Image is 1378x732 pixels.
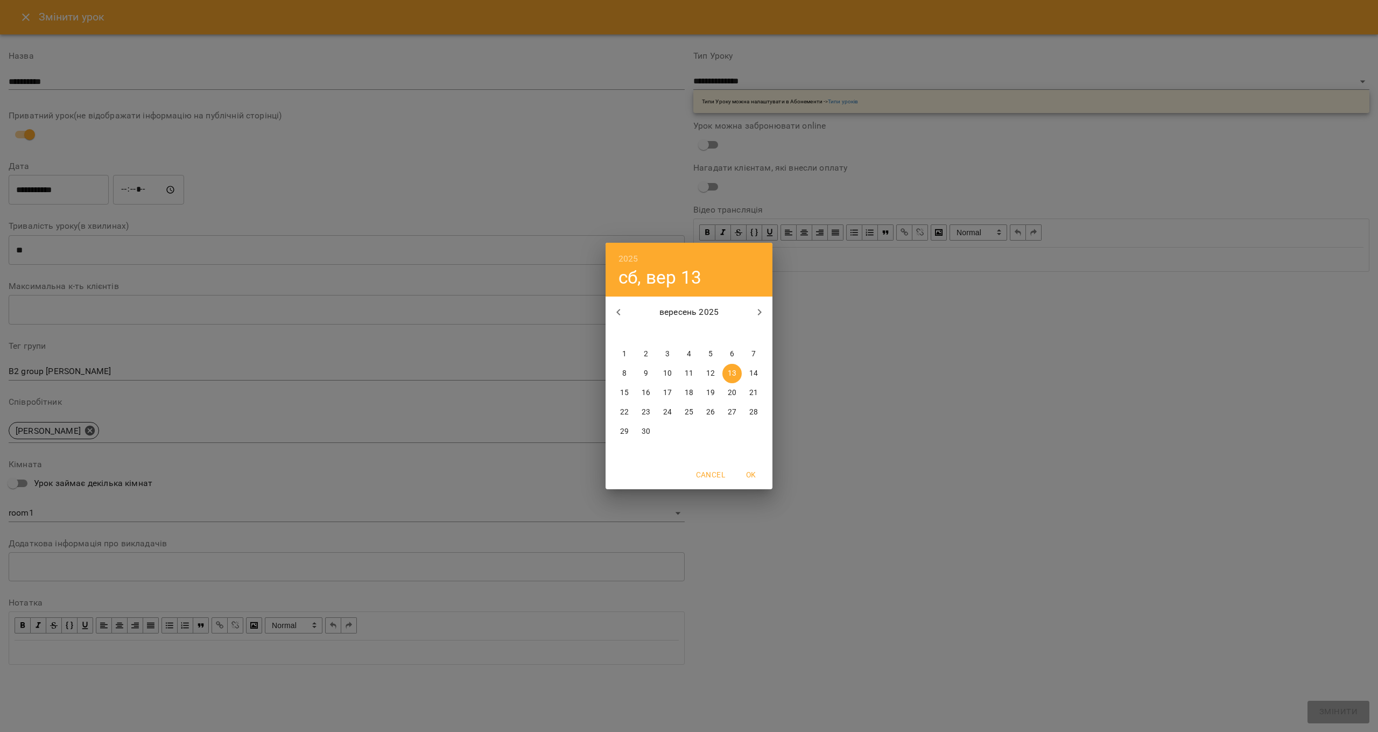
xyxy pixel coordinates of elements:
[618,251,638,266] button: 2025
[751,349,756,360] p: 7
[644,368,648,379] p: 9
[701,328,720,339] span: пт
[636,422,656,441] button: 30
[701,364,720,383] button: 12
[722,328,742,339] span: сб
[658,364,677,383] button: 10
[615,422,634,441] button: 29
[679,328,699,339] span: чт
[618,266,701,288] button: сб, вер 13
[636,403,656,422] button: 23
[663,407,672,418] p: 24
[744,403,763,422] button: 28
[749,388,758,398] p: 21
[615,383,634,403] button: 15
[658,328,677,339] span: ср
[615,403,634,422] button: 22
[722,403,742,422] button: 27
[744,364,763,383] button: 14
[615,344,634,364] button: 1
[749,368,758,379] p: 14
[692,465,729,484] button: Cancel
[749,407,758,418] p: 28
[722,383,742,403] button: 20
[636,344,656,364] button: 2
[665,349,670,360] p: 3
[679,403,699,422] button: 25
[679,383,699,403] button: 18
[658,383,677,403] button: 17
[644,349,648,360] p: 2
[615,364,634,383] button: 8
[744,383,763,403] button: 21
[708,349,713,360] p: 5
[685,368,693,379] p: 11
[722,364,742,383] button: 13
[738,468,764,481] span: OK
[687,349,691,360] p: 4
[636,383,656,403] button: 16
[622,368,627,379] p: 8
[636,328,656,339] span: вт
[744,344,763,364] button: 7
[728,407,736,418] p: 27
[663,368,672,379] p: 10
[722,344,742,364] button: 6
[701,344,720,364] button: 5
[658,344,677,364] button: 3
[734,465,768,484] button: OK
[685,388,693,398] p: 18
[701,383,720,403] button: 19
[658,403,677,422] button: 24
[642,407,650,418] p: 23
[696,468,725,481] span: Cancel
[685,407,693,418] p: 25
[706,388,715,398] p: 19
[620,407,629,418] p: 22
[728,368,736,379] p: 13
[706,407,715,418] p: 26
[622,349,627,360] p: 1
[701,403,720,422] button: 26
[615,328,634,339] span: пн
[744,328,763,339] span: нд
[706,368,715,379] p: 12
[642,388,650,398] p: 16
[679,364,699,383] button: 11
[730,349,734,360] p: 6
[631,306,747,319] p: вересень 2025
[620,426,629,437] p: 29
[663,388,672,398] p: 17
[642,426,650,437] p: 30
[620,388,629,398] p: 15
[679,344,699,364] button: 4
[728,388,736,398] p: 20
[636,364,656,383] button: 9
